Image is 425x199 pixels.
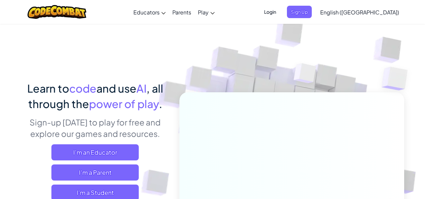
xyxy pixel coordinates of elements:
[69,82,96,95] span: code
[169,3,195,21] a: Parents
[96,82,136,95] span: and use
[281,50,329,100] img: Overlap cubes
[136,82,146,95] span: AI
[260,6,280,18] button: Login
[320,9,399,16] span: English ([GEOGRAPHIC_DATA])
[89,97,159,110] span: power of play
[198,9,209,16] span: Play
[287,6,312,18] button: Sign Up
[159,97,162,110] span: .
[27,82,69,95] span: Learn to
[195,3,218,21] a: Play
[317,3,402,21] a: English ([GEOGRAPHIC_DATA])
[51,144,139,160] a: I'm an Educator
[28,5,86,19] img: CodeCombat logo
[130,3,169,21] a: Educators
[133,9,160,16] span: Educators
[21,116,169,139] p: Sign-up [DATE] to play for free and explore our games and resources.
[51,164,139,181] a: I'm a Parent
